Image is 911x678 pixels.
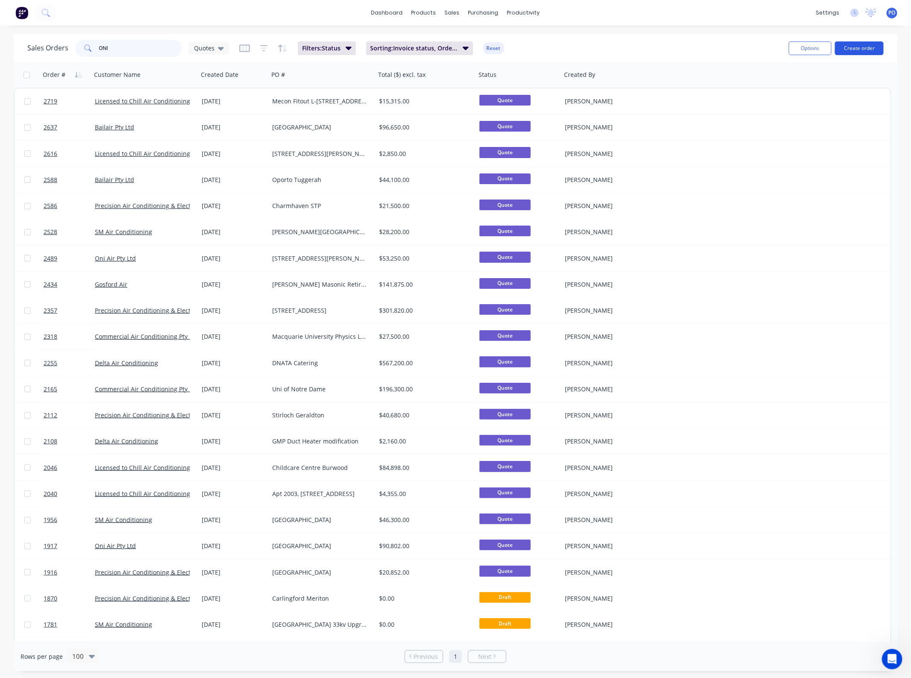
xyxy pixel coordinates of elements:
span: Next [478,652,491,661]
span: 2165 [44,385,57,393]
div: [DATE] [202,411,265,420]
a: dashboard [367,6,407,19]
span: PO [889,9,896,17]
div: $40,680.00 [379,411,468,420]
div: settings [811,6,843,19]
div: Macquarie University Physics Lab Upgrade [272,332,367,341]
a: 1780 [44,638,95,663]
div: [DATE] [202,228,265,236]
div: PO # [271,70,285,79]
div: Order # [43,70,65,79]
div: Apt 2003, [STREET_ADDRESS] [272,490,367,498]
button: Reset [483,42,504,54]
div: purchasing [464,6,503,19]
a: Previous page [405,652,443,661]
div: [PERSON_NAME] [565,150,660,158]
div: [DATE] [202,306,265,315]
div: $567,200.00 [379,359,468,367]
a: Page 1 is your current page [449,650,462,663]
a: Oni Air Pty Ltd [95,542,136,550]
div: [PERSON_NAME] [565,620,660,629]
a: Precision Air Conditioning & Electrical Pty Ltd [95,568,224,576]
a: 2112 [44,402,95,428]
a: 2255 [44,350,95,376]
a: Licensed to Chill Air Conditioning Australia Pty Ltd [95,490,238,498]
button: Options [789,41,832,55]
div: Childcare Centre Burwood [272,464,367,472]
a: 2588 [44,167,95,193]
div: Carlingford Meriton [272,594,367,603]
div: [PERSON_NAME] [565,568,660,577]
div: Oporto Tuggerah [272,176,367,184]
div: [DATE] [202,97,265,106]
div: $141,875.00 [379,280,468,289]
div: [PERSON_NAME] [565,464,660,472]
div: [GEOGRAPHIC_DATA] [272,123,367,132]
div: $53,250.00 [379,254,468,263]
div: $0.00 [379,620,468,629]
div: [DATE] [202,385,265,393]
a: 2637 [44,114,95,140]
div: $196,300.00 [379,385,468,393]
span: 2434 [44,280,57,289]
a: 2616 [44,141,95,167]
div: [PERSON_NAME] [565,176,660,184]
span: 1917 [44,542,57,550]
a: 1870 [44,586,95,611]
span: 2112 [44,411,57,420]
a: Precision Air Conditioning & Electrical Pty Ltd [95,202,224,210]
span: 2719 [44,97,57,106]
div: Status [479,70,497,79]
span: Quote [479,330,531,341]
div: [PERSON_NAME] [565,280,660,289]
div: Created Date [201,70,238,79]
span: Quote [479,566,531,576]
a: Licensed to Chill Air Conditioning Australia Pty Ltd [95,464,238,472]
div: $2,850.00 [379,150,468,158]
span: 2616 [44,150,57,158]
div: [STREET_ADDRESS] [272,306,367,315]
span: 2586 [44,202,57,210]
div: [GEOGRAPHIC_DATA] [272,542,367,550]
div: $20,852.00 [379,568,468,577]
a: SM Air Conditioning [95,516,152,524]
span: Previous [414,652,438,661]
div: [DATE] [202,150,265,158]
div: $28,200.00 [379,228,468,236]
div: [GEOGRAPHIC_DATA] [272,516,367,524]
div: [PERSON_NAME] [565,228,660,236]
button: Create order [835,41,884,55]
span: 2318 [44,332,57,341]
div: [DATE] [202,359,265,367]
a: 2434 [44,272,95,297]
span: Filters: Status [302,44,341,53]
div: [PERSON_NAME] [565,594,660,603]
div: [PERSON_NAME] Masonic Retirement Village [STREET_ADDRESS] [272,280,367,289]
a: 1916 [44,560,95,585]
a: 2318 [44,324,95,349]
div: Charmhaven STP [272,202,367,210]
h1: Sales Orders [27,44,68,52]
div: sales [441,6,464,19]
input: Search... [99,40,182,57]
a: Precision Air Conditioning & Electrical Pty Ltd [95,594,224,602]
div: Total ($) excl. tax [378,70,426,79]
span: 1781 [44,620,57,629]
div: [PERSON_NAME] [565,123,660,132]
img: Factory [15,6,28,19]
div: productivity [503,6,544,19]
a: Oni Air Pty Ltd [95,254,136,262]
a: 2586 [44,193,95,219]
div: [PERSON_NAME][GEOGRAPHIC_DATA] [272,228,367,236]
button: Sorting:Invoice status, Order # [366,41,473,55]
div: Stirloch Geraldton [272,411,367,420]
span: 1956 [44,516,57,524]
div: $96,650.00 [379,123,468,132]
div: [DATE] [202,464,265,472]
div: [DATE] [202,332,265,341]
a: 1917 [44,533,95,559]
a: Licensed to Chill Air Conditioning Australia Pty Ltd [95,150,238,158]
span: Quote [479,356,531,367]
span: Quote [479,514,531,524]
div: Mecon Fitout L-[STREET_ADDRESS][PERSON_NAME] [272,97,367,106]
